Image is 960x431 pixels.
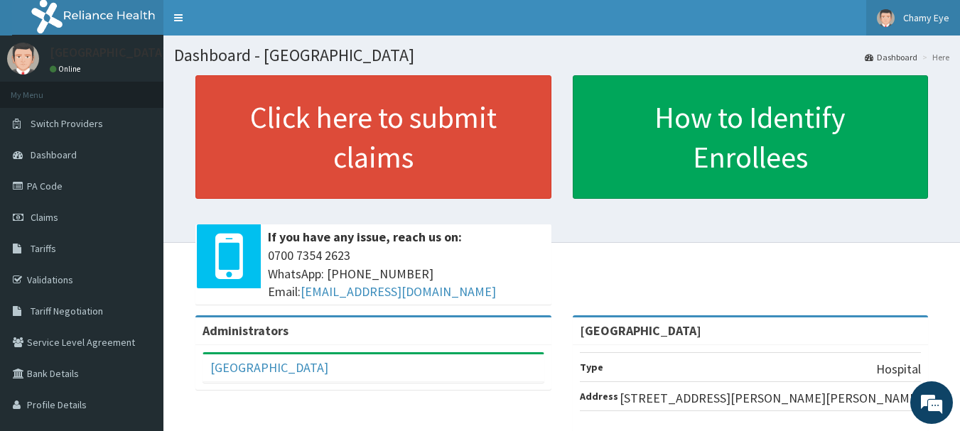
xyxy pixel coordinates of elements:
[50,46,167,59] p: [GEOGRAPHIC_DATA]
[7,43,39,75] img: User Image
[268,229,462,245] b: If you have any issue, reach us on:
[31,305,103,317] span: Tariff Negotiation
[865,51,917,63] a: Dashboard
[620,389,921,408] p: [STREET_ADDRESS][PERSON_NAME][PERSON_NAME]
[573,75,929,199] a: How to Identify Enrollees
[31,211,58,224] span: Claims
[195,75,551,199] a: Click here to submit claims
[50,64,84,74] a: Online
[31,148,77,161] span: Dashboard
[903,11,949,24] span: Chamy Eye
[268,246,544,301] span: 0700 7354 2623 WhatsApp: [PHONE_NUMBER] Email:
[580,361,603,373] b: Type
[876,360,921,378] p: Hospital
[919,51,949,63] li: Here
[580,322,701,339] strong: [GEOGRAPHIC_DATA]
[210,359,328,376] a: [GEOGRAPHIC_DATA]
[31,242,56,255] span: Tariffs
[580,390,618,403] b: Address
[301,283,496,300] a: [EMAIL_ADDRESS][DOMAIN_NAME]
[174,46,949,65] h1: Dashboard - [GEOGRAPHIC_DATA]
[877,9,895,27] img: User Image
[31,117,103,130] span: Switch Providers
[203,322,288,339] b: Administrators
